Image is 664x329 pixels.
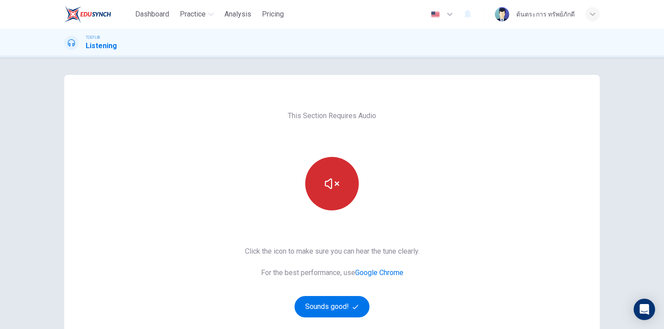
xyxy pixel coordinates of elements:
button: Practice [176,6,217,22]
button: Dashboard [132,6,173,22]
span: Dashboard [135,9,169,20]
span: For the best performance, use [245,267,419,278]
img: Profile picture [495,7,509,21]
div: ต้นตระการ ทรัพย์ภักดี [516,9,575,20]
span: This Section Requires Audio [288,111,376,121]
button: Sounds good! [295,296,369,317]
a: Google Chrome [355,268,403,277]
button: Pricing [258,6,287,22]
span: Pricing [262,9,284,20]
span: Click the icon to make sure you can hear the tune clearly. [245,246,419,257]
img: en [430,11,441,18]
a: EduSynch logo [64,5,132,23]
span: Practice [180,9,206,20]
div: Open Intercom Messenger [634,299,655,320]
button: Analysis [221,6,255,22]
span: TOEFL® [86,34,100,41]
span: Analysis [224,9,251,20]
h1: Listening [86,41,117,51]
img: EduSynch logo [64,5,111,23]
